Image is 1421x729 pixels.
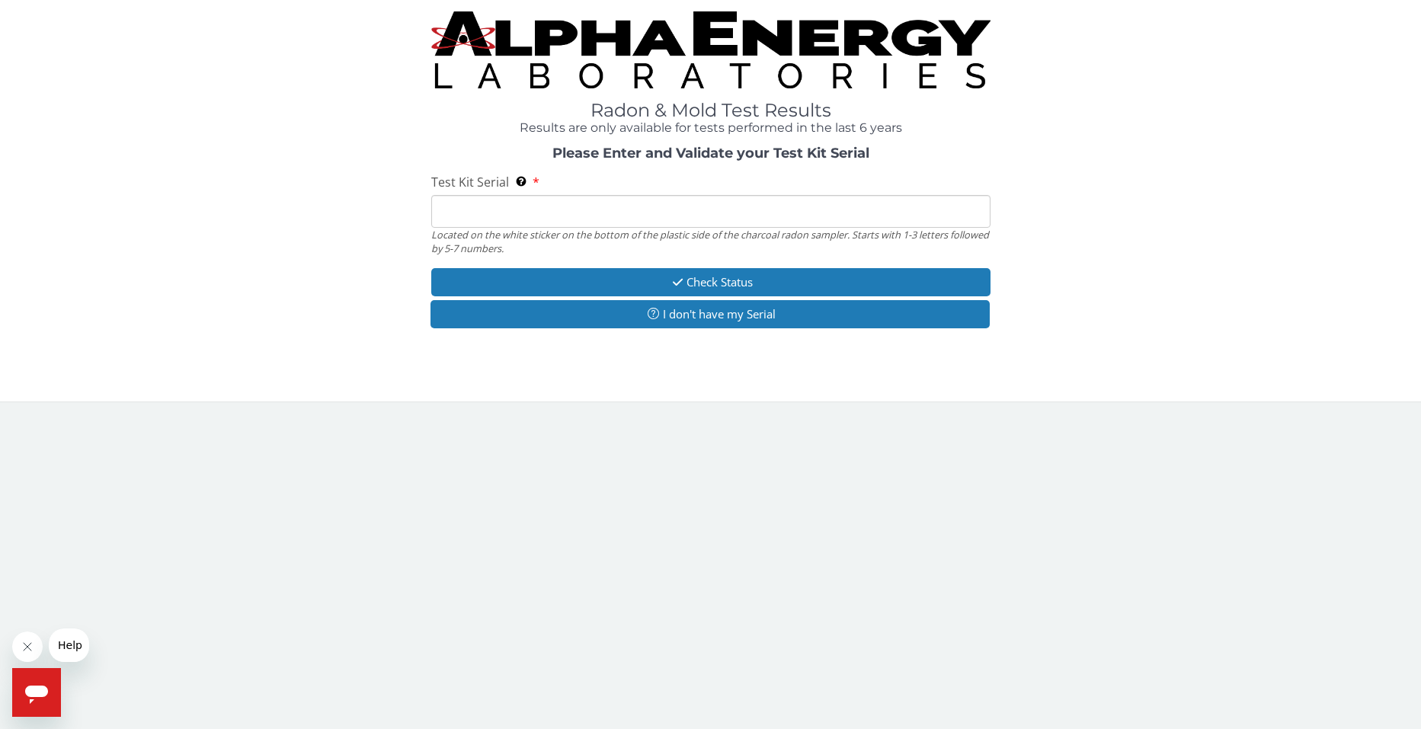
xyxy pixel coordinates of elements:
[431,121,991,135] h4: Results are only available for tests performed in the last 6 years
[431,174,509,190] span: Test Kit Serial
[431,11,991,88] img: TightCrop.jpg
[12,631,43,662] iframe: Close message
[49,628,89,662] iframe: Message from company
[552,145,869,161] strong: Please Enter and Validate your Test Kit Serial
[431,228,991,256] div: Located on the white sticker on the bottom of the plastic side of the charcoal radon sampler. Sta...
[12,668,61,717] iframe: Button to launch messaging window
[431,101,991,120] h1: Radon & Mold Test Results
[431,268,991,296] button: Check Status
[430,300,990,328] button: I don't have my Serial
